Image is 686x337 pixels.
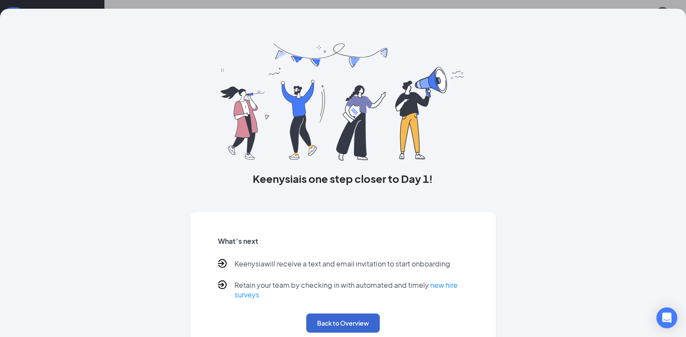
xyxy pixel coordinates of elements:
a: new hire surveys [234,280,458,299]
img: you are all set [221,44,465,161]
h3: Keenysia is one step closer to Day 1! [190,171,496,186]
div: Open Intercom Messenger [656,307,677,328]
p: Keenysia will receive a text and email invitation to start onboarding [234,259,450,270]
p: Retain your team by checking in with automated and timely [234,280,468,300]
button: Back to Overview [306,313,380,333]
h5: What’s next [218,236,468,246]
